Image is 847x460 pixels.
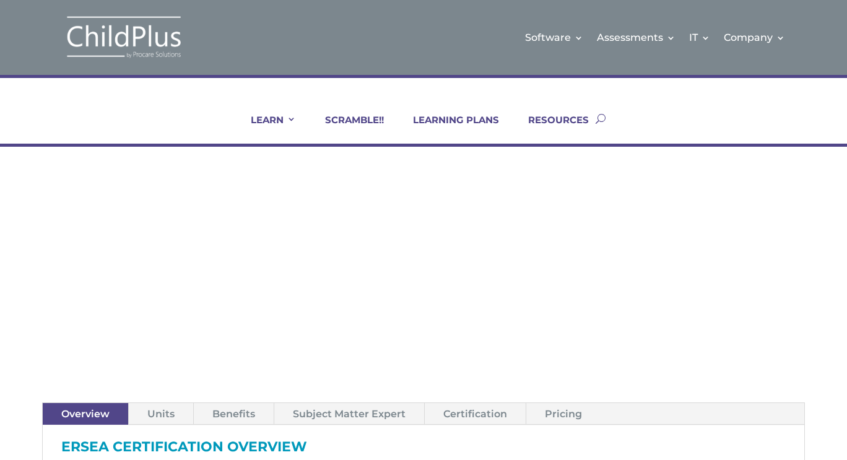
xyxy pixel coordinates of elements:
a: LEARNING PLANS [397,114,499,144]
a: Benefits [194,403,274,425]
a: SCRAMBLE!! [310,114,384,144]
a: LEARN [235,114,296,144]
a: Units [129,403,193,425]
a: Pricing [526,403,601,425]
a: Software [525,12,583,63]
a: RESOURCES [513,114,589,144]
a: Overview [43,403,128,425]
a: Assessments [597,12,675,63]
a: Certification [425,403,526,425]
h3: ERSEA Certification Overview [61,440,785,460]
a: Subject Matter Expert [274,403,424,425]
a: Company [724,12,785,63]
a: IT [689,12,710,63]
